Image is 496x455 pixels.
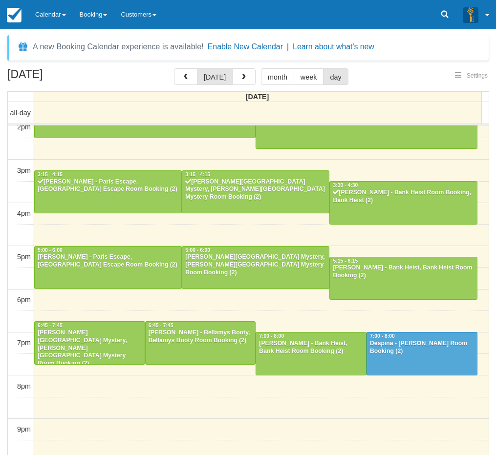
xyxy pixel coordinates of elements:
div: [PERSON_NAME] - Paris Escape, [GEOGRAPHIC_DATA] Escape Room Booking (2) [37,253,179,269]
span: 2pm [17,123,31,131]
span: 6:45 - 7:45 [149,323,173,328]
span: [DATE] [246,93,269,101]
span: 3:15 - 4:15 [38,172,63,177]
a: 3:15 - 4:15[PERSON_NAME] - Paris Escape, [GEOGRAPHIC_DATA] Escape Room Booking (2) [34,170,182,213]
a: 5:00 - 6:00[PERSON_NAME][GEOGRAPHIC_DATA] Mystery, [PERSON_NAME][GEOGRAPHIC_DATA] Mystery Room Bo... [182,246,329,289]
div: [PERSON_NAME][GEOGRAPHIC_DATA] Mystery, [PERSON_NAME][GEOGRAPHIC_DATA] Mystery Room Booking (2) [185,253,326,277]
div: [PERSON_NAME] - Bank Heist Room Booking, Bank Heist (2) [332,189,474,205]
span: 3:15 - 4:15 [185,172,210,177]
a: 6:45 - 7:45[PERSON_NAME] - Bellamys Booty, Bellamys Booty Room Booking (2) [145,321,256,364]
span: 5pm [17,253,31,261]
span: all-day [10,109,31,117]
button: month [261,68,294,85]
span: 5:00 - 6:00 [185,248,210,253]
div: [PERSON_NAME] - Bellamys Booty, Bellamys Booty Room Booking (2) [148,329,253,345]
div: A new Booking Calendar experience is available! [33,41,204,53]
button: day [323,68,348,85]
span: Settings [467,72,488,79]
div: [PERSON_NAME][GEOGRAPHIC_DATA] Mystery, [PERSON_NAME][GEOGRAPHIC_DATA] Mystery Room Booking (2) [185,178,326,202]
a: 5:15 - 6:15[PERSON_NAME] - Bank Heist, Bank Heist Room Booking (2) [329,257,477,300]
div: [PERSON_NAME] - Bank Heist, Bank Heist Room Booking (2) [332,264,474,280]
a: 7:00 - 8:00[PERSON_NAME] - Bank Heist, Bank Heist Room Booking (2) [256,332,367,375]
button: Enable New Calendar [208,42,283,52]
span: 5:00 - 6:00 [38,248,63,253]
a: 7:00 - 8:00Despina - [PERSON_NAME] Room Booking (2) [367,332,477,375]
a: Learn about what's new [293,42,374,51]
span: 7:00 - 8:00 [259,333,284,339]
span: 4pm [17,209,31,217]
a: 3:30 - 4:30[PERSON_NAME] - Bank Heist Room Booking, Bank Heist (2) [329,181,477,224]
span: 3pm [17,166,31,174]
img: checkfront-main-nav-mini-logo.png [7,8,22,22]
span: 6pm [17,296,31,304]
span: 7pm [17,339,31,347]
span: 7:00 - 8:00 [370,333,395,339]
button: week [294,68,324,85]
img: A3 [463,7,478,22]
span: | [287,42,289,51]
div: [PERSON_NAME][GEOGRAPHIC_DATA] Mystery, [PERSON_NAME][GEOGRAPHIC_DATA] Mystery Room Booking (2) [37,329,142,368]
span: 3:30 - 4:30 [333,183,358,188]
button: Settings [449,69,494,83]
a: 3:15 - 4:15[PERSON_NAME][GEOGRAPHIC_DATA] Mystery, [PERSON_NAME][GEOGRAPHIC_DATA] Mystery Room Bo... [182,170,329,213]
span: 6:45 - 7:45 [38,323,63,328]
div: Despina - [PERSON_NAME] Room Booking (2) [369,340,474,355]
span: 5:15 - 6:15 [333,258,358,264]
a: 6:45 - 7:45[PERSON_NAME][GEOGRAPHIC_DATA] Mystery, [PERSON_NAME][GEOGRAPHIC_DATA] Mystery Room Bo... [34,321,145,364]
button: [DATE] [197,68,233,85]
div: [PERSON_NAME] - Bank Heist, Bank Heist Room Booking (2) [259,340,364,355]
div: [PERSON_NAME] - Paris Escape, [GEOGRAPHIC_DATA] Escape Room Booking (2) [37,178,179,194]
span: 9pm [17,425,31,433]
a: 5:00 - 6:00[PERSON_NAME] - Paris Escape, [GEOGRAPHIC_DATA] Escape Room Booking (2) [34,246,182,289]
span: 8pm [17,382,31,390]
h2: [DATE] [7,68,131,86]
